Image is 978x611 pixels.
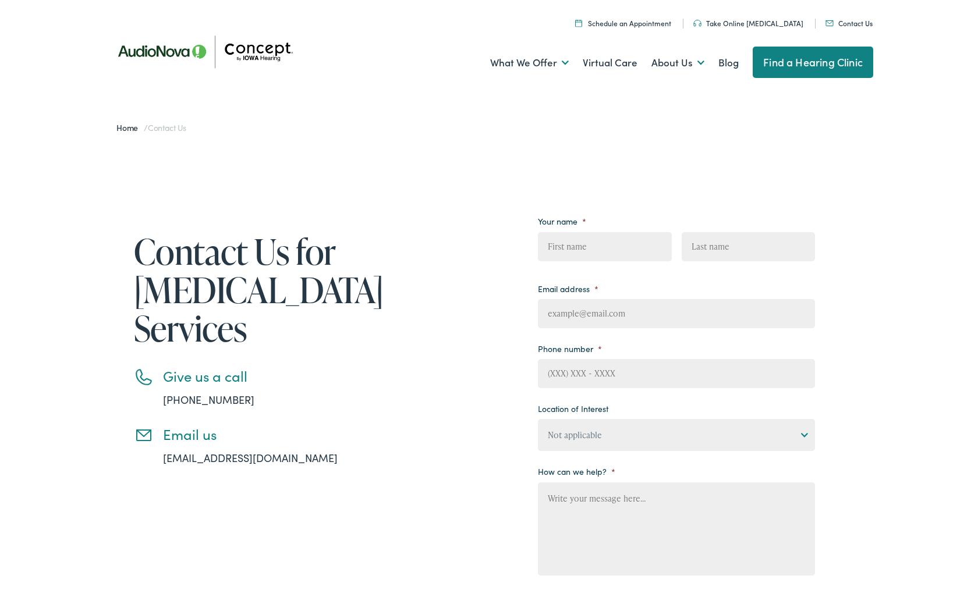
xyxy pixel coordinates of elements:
input: First name [538,232,671,261]
img: utility icon [693,20,701,27]
a: Home [116,122,144,133]
img: utility icon [825,20,834,26]
span: Contact Us [148,122,186,133]
span: / [116,122,186,133]
a: [EMAIL_ADDRESS][DOMAIN_NAME] [163,450,338,465]
label: Location of Interest [538,403,608,414]
a: Schedule an Appointment [575,18,671,28]
label: Email address [538,283,598,294]
a: Blog [718,41,739,84]
a: Take Online [MEDICAL_DATA] [693,18,803,28]
h3: Give us a call [163,368,373,385]
h3: Email us [163,426,373,443]
h1: Contact Us for [MEDICAL_DATA] Services [134,232,373,347]
input: Last name [682,232,815,261]
a: Find a Hearing Clinic [753,47,873,78]
label: Phone number [538,343,602,354]
a: About Us [651,41,704,84]
input: example@email.com [538,299,815,328]
a: Contact Us [825,18,873,28]
input: (XXX) XXX - XXXX [538,359,815,388]
a: [PHONE_NUMBER] [163,392,254,407]
label: Your name [538,216,586,226]
a: Virtual Care [583,41,637,84]
a: What We Offer [490,41,569,84]
label: How can we help? [538,466,615,477]
img: A calendar icon to schedule an appointment at Concept by Iowa Hearing. [575,19,582,27]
